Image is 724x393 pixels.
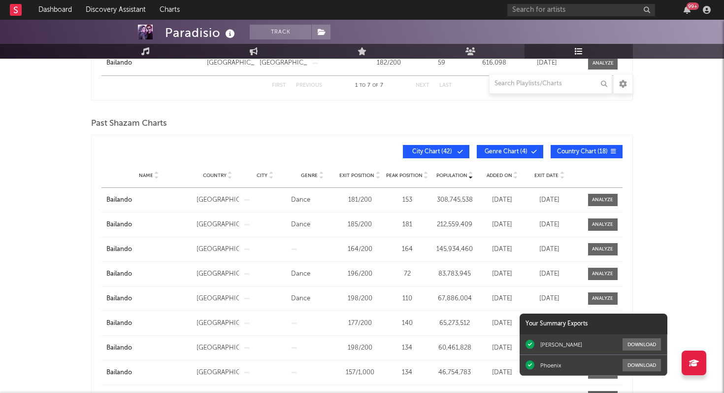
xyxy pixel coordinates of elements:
div: Dance [291,294,333,304]
span: Name [139,173,153,179]
div: 145,934,460 [433,245,476,254]
div: 616,098 [470,58,518,68]
div: [GEOGRAPHIC_DATA] [197,195,239,205]
div: [DATE] [528,220,571,230]
div: 181 [386,220,428,230]
a: Bailando [106,58,202,68]
div: [DATE] [481,343,523,353]
button: City Chart(42) [403,145,469,158]
div: [DATE] [481,319,523,328]
span: Exit Position [339,173,374,179]
div: [DATE] [481,220,523,230]
div: [DATE] [481,245,523,254]
div: 182 / 200 [365,58,413,68]
div: 60,461,828 [433,343,476,353]
span: Genre [301,173,318,179]
div: [DATE] [528,294,571,304]
div: [GEOGRAPHIC_DATA] [197,294,239,304]
span: Country [203,173,227,179]
span: to [360,83,365,88]
div: 140 [386,319,428,328]
div: [GEOGRAPHIC_DATA] [197,368,239,378]
span: City Chart ( 42 ) [409,149,455,155]
div: 67,886,004 [433,294,476,304]
a: Bailando [106,294,192,304]
div: 134 [386,343,428,353]
button: Country Chart(18) [551,145,623,158]
div: 46,754,783 [433,368,476,378]
div: [GEOGRAPHIC_DATA] [197,319,239,328]
span: of [372,83,378,88]
div: 110 [386,294,428,304]
div: Your Summary Exports [520,314,667,334]
button: Download [623,359,661,371]
button: Next [416,83,429,88]
button: Track [250,25,311,39]
div: 99 + [687,2,699,10]
button: Previous [296,83,322,88]
a: Bailando [106,368,192,378]
div: [GEOGRAPHIC_DATA] [197,220,239,230]
div: 1 7 7 [342,80,396,92]
div: 157 / 1,000 [338,368,381,378]
div: 181 / 200 [338,195,381,205]
div: Phoenix [540,362,561,369]
a: Bailando [106,245,192,254]
div: Dance [291,195,333,205]
a: Bailando [106,269,192,279]
div: 164 [386,245,428,254]
div: 153 [386,195,428,205]
div: [PERSON_NAME] [540,341,582,348]
div: 196 / 200 [338,269,381,279]
button: Genre Chart(4) [477,145,543,158]
div: Dance [291,269,333,279]
div: [DATE] [528,195,571,205]
div: [DATE] [481,294,523,304]
div: [DATE] [523,58,571,68]
span: Genre Chart ( 4 ) [483,149,528,155]
div: [GEOGRAPHIC_DATA] [197,245,239,254]
span: Past Shazam Charts [91,118,167,130]
span: Country Chart ( 18 ) [557,149,608,155]
button: Download [623,338,661,351]
div: Dance [291,220,333,230]
div: [GEOGRAPHIC_DATA] [197,343,239,353]
div: Bailando [106,195,192,205]
div: [DATE] [481,269,523,279]
div: [DATE] [528,269,571,279]
span: City [257,173,267,179]
div: 308,745,538 [433,195,476,205]
div: 185 / 200 [338,220,381,230]
div: 72 [386,269,428,279]
div: [GEOGRAPHIC_DATA] [260,58,307,68]
div: 177 / 200 [338,319,381,328]
div: [DATE] [481,195,523,205]
div: 134 [386,368,428,378]
button: 99+ [684,6,691,14]
div: 65,273,512 [433,319,476,328]
div: [DATE] [528,245,571,254]
span: Added On [487,173,512,179]
a: Bailando [106,319,192,328]
span: Population [436,173,467,179]
div: Bailando [106,220,192,230]
button: First [272,83,286,88]
div: 83,783,945 [433,269,476,279]
div: 59 [418,58,465,68]
div: [GEOGRAPHIC_DATA] [207,58,255,68]
span: Exit Date [534,173,559,179]
div: 212,559,409 [433,220,476,230]
div: 198 / 200 [338,343,381,353]
button: Last [439,83,452,88]
a: Bailando [106,343,192,353]
div: Paradisio [165,25,237,41]
div: 164 / 200 [338,245,381,254]
span: Peak Position [386,173,423,179]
